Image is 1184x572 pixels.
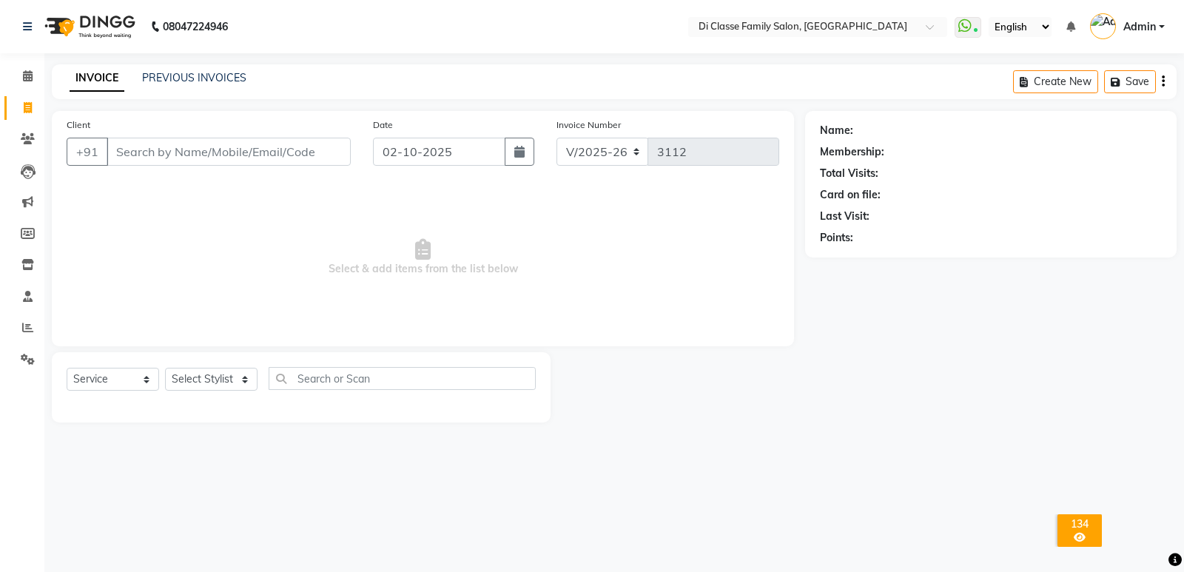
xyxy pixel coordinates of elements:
button: +91 [67,138,108,166]
a: INVOICE [70,65,124,92]
b: 08047224946 [163,6,228,47]
div: Total Visits: [820,166,878,181]
a: PREVIOUS INVOICES [142,71,246,84]
div: 134 [1060,517,1099,531]
img: logo [38,6,139,47]
span: Admin [1123,19,1156,35]
label: Client [67,118,90,132]
label: Date [373,118,393,132]
div: Card on file: [820,187,881,203]
div: Membership: [820,144,884,160]
input: Search by Name/Mobile/Email/Code [107,138,351,166]
div: Name: [820,123,853,138]
button: Save [1104,70,1156,93]
span: Select & add items from the list below [67,184,779,332]
div: Points: [820,230,853,246]
img: Admin [1090,13,1116,39]
input: Search or Scan [269,367,536,390]
label: Invoice Number [556,118,621,132]
div: Last Visit: [820,209,869,224]
button: Create New [1013,70,1098,93]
